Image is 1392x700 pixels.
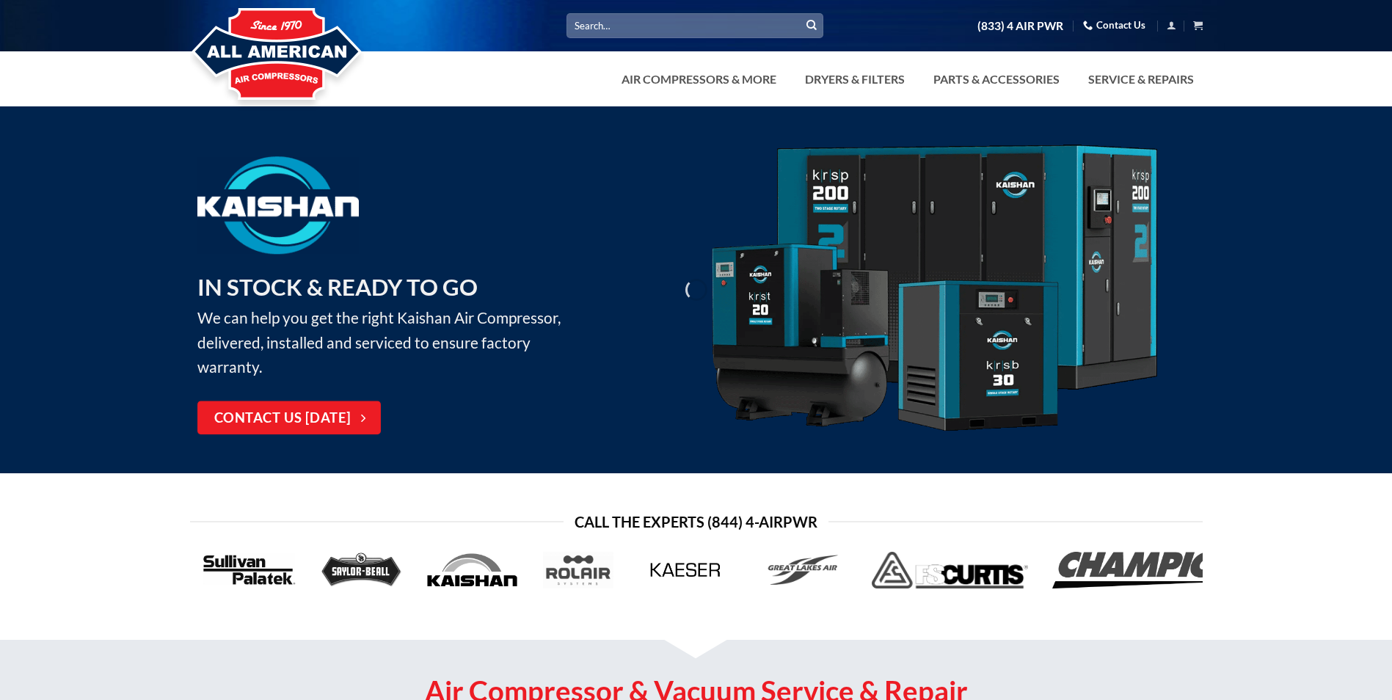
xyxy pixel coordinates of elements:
a: Dryers & Filters [796,65,914,94]
a: Contact Us [DATE] [197,401,381,435]
span: Call the Experts (844) 4-AirPwr [575,510,817,533]
strong: IN STOCK & READY TO GO [197,273,478,301]
input: Search… [566,13,823,37]
a: Parts & Accessories [925,65,1068,94]
span: Contact Us [DATE] [214,408,351,429]
a: Air Compressors & More [613,65,785,94]
a: (833) 4 AIR PWR [977,13,1063,39]
a: Login [1167,16,1176,34]
a: Service & Repairs [1079,65,1203,94]
a: Contact Us [1083,14,1145,37]
a: View cart [1193,16,1203,34]
img: Kaishan [197,156,359,254]
button: Submit [801,15,823,37]
img: Kaishan [707,145,1162,436]
p: We can help you get the right Kaishan Air Compressor, delivered, installed and serviced to ensure... [197,269,583,379]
